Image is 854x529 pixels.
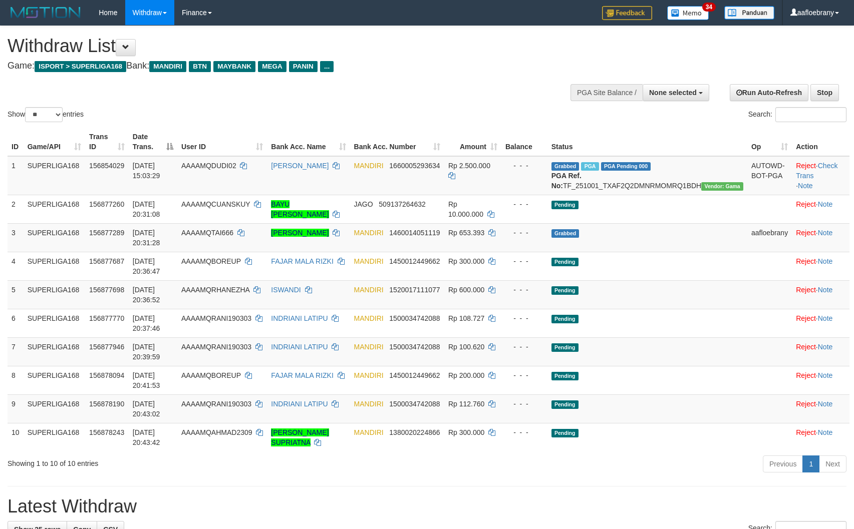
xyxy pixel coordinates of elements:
td: · [792,252,849,280]
span: 156854029 [89,162,124,170]
span: Marked by aafsoycanthlai [581,162,599,171]
span: Rp 300.000 [448,428,484,436]
span: MANDIRI [354,400,384,408]
a: INDRIANI LATIPU [271,400,328,408]
span: Rp 112.760 [448,400,484,408]
span: ISPORT > SUPERLIGA168 [35,61,126,72]
a: Run Auto-Refresh [730,84,808,101]
td: · [792,423,849,451]
span: Pending [551,400,579,409]
span: Rp 108.727 [448,314,484,322]
td: 2 [8,195,24,223]
span: MANDIRI [354,229,384,237]
span: Vendor URL: https://trx31.1velocity.biz [701,182,743,191]
a: [PERSON_NAME] [271,229,329,237]
span: ... [320,61,334,72]
a: INDRIANI LATIPU [271,343,328,351]
td: 8 [8,366,24,394]
button: None selected [643,84,709,101]
span: AAAAMQCUANSKUY [181,200,250,208]
span: Rp 2.500.000 [448,162,490,170]
th: Balance [501,128,547,156]
span: AAAAMQDUDI02 [181,162,236,170]
span: AAAAMQBOREUP [181,257,241,265]
td: · [792,195,849,223]
span: 156878190 [89,400,124,408]
span: MANDIRI [354,428,384,436]
a: Reject [796,257,816,265]
td: 9 [8,394,24,423]
span: MANDIRI [354,343,384,351]
span: Pending [551,286,579,295]
span: JAGO [354,200,373,208]
label: Show entries [8,107,84,122]
img: Feedback.jpg [602,6,652,20]
a: Reject [796,229,816,237]
a: Note [818,371,833,379]
td: 1 [8,156,24,195]
span: 34 [702,3,716,12]
a: Note [818,200,833,208]
span: [DATE] 20:41:53 [133,371,160,389]
th: Amount: activate to sort column ascending [444,128,501,156]
a: FAJAR MALA RIZKI [271,371,333,379]
td: · [792,337,849,366]
th: User ID: activate to sort column ascending [177,128,267,156]
th: Game/API: activate to sort column ascending [24,128,85,156]
span: [DATE] 20:43:42 [133,428,160,446]
span: AAAAMQAHMAD2309 [181,428,252,436]
td: · [792,366,849,394]
span: 156877698 [89,286,124,294]
a: 1 [802,455,819,472]
td: · [792,394,849,423]
span: BTN [189,61,211,72]
div: PGA Site Balance / [571,84,643,101]
div: - - - [505,427,543,437]
a: Note [818,428,833,436]
a: Note [818,400,833,408]
td: 3 [8,223,24,252]
span: AAAAMQRANI190303 [181,343,251,351]
a: Reject [796,343,816,351]
th: Status [547,128,747,156]
a: Note [818,257,833,265]
span: MANDIRI [354,371,384,379]
span: PANIN [289,61,318,72]
span: 156878243 [89,428,124,436]
a: FAJAR MALA RIZKI [271,257,333,265]
span: MAYBANK [213,61,255,72]
img: MOTION_logo.png [8,5,84,20]
a: [PERSON_NAME] [271,162,329,170]
span: MANDIRI [354,286,384,294]
a: Check Trans [796,162,837,180]
h1: Latest Withdraw [8,496,846,516]
div: - - - [505,342,543,352]
a: Note [818,343,833,351]
td: SUPERLIGA168 [24,394,85,423]
span: Copy 1520017111077 to clipboard [389,286,440,294]
td: · [792,280,849,309]
a: Next [819,455,846,472]
a: Previous [763,455,803,472]
span: Pending [551,429,579,437]
a: Reject [796,200,816,208]
span: 156877260 [89,200,124,208]
a: Note [818,314,833,322]
span: [DATE] 20:39:59 [133,343,160,361]
span: 156878094 [89,371,124,379]
span: [DATE] 20:37:46 [133,314,160,332]
span: AAAAMQRANI190303 [181,314,251,322]
span: AAAAMQBOREUP [181,371,241,379]
div: Showing 1 to 10 of 10 entries [8,454,348,468]
th: Op: activate to sort column ascending [747,128,792,156]
td: SUPERLIGA168 [24,423,85,451]
input: Search: [775,107,846,122]
span: 156877946 [89,343,124,351]
th: Trans ID: activate to sort column ascending [85,128,129,156]
div: - - - [505,228,543,238]
span: Grabbed [551,162,580,171]
div: - - - [505,199,543,209]
a: ISWANDI [271,286,301,294]
span: MANDIRI [354,314,384,322]
span: Rp 10.000.000 [448,200,483,218]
